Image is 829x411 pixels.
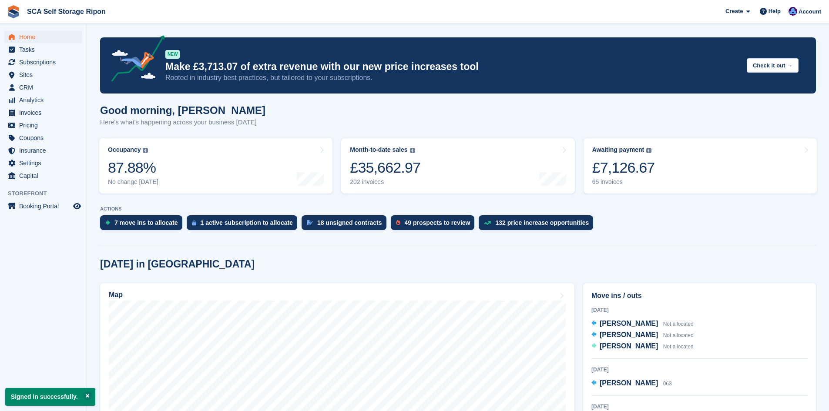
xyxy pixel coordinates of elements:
[187,215,302,234] a: 1 active subscription to allocate
[104,35,165,85] img: price-adjustments-announcement-icon-8257ccfd72463d97f412b2fc003d46551f7dbcb40ab6d574587a9cd5c0d94...
[4,170,82,182] a: menu
[646,148,651,153] img: icon-info-grey-7440780725fd019a000dd9b08b2336e03edf1995a4989e88bcd33f0948082b44.svg
[725,7,743,16] span: Create
[143,148,148,153] img: icon-info-grey-7440780725fd019a000dd9b08b2336e03edf1995a4989e88bcd33f0948082b44.svg
[114,219,178,226] div: 7 move ins to allocate
[591,291,808,301] h2: Move ins / outs
[591,318,694,330] a: [PERSON_NAME] Not allocated
[302,215,391,234] a: 18 unsigned contracts
[479,215,597,234] a: 132 price increase opportunities
[100,215,187,234] a: 7 move ins to allocate
[19,81,71,94] span: CRM
[663,332,694,338] span: Not allocated
[19,107,71,119] span: Invoices
[23,4,109,19] a: SCA Self Storage Ripon
[663,381,672,387] span: 063
[109,291,123,299] h2: Map
[769,7,781,16] span: Help
[165,50,180,59] div: NEW
[4,56,82,68] a: menu
[405,219,470,226] div: 49 prospects to review
[5,388,95,406] p: Signed in successfully.
[4,200,82,212] a: menu
[591,403,808,411] div: [DATE]
[165,60,740,73] p: Make £3,713.07 of extra revenue with our new price increases tool
[19,170,71,182] span: Capital
[307,220,313,225] img: contract_signature_icon-13c848040528278c33f63329250d36e43548de30e8caae1d1a13099fd9432cc5.svg
[591,366,808,374] div: [DATE]
[600,342,658,350] span: [PERSON_NAME]
[747,58,799,73] button: Check it out →
[317,219,382,226] div: 18 unsigned contracts
[19,200,71,212] span: Booking Portal
[4,31,82,43] a: menu
[4,43,82,56] a: menu
[100,117,265,127] p: Here's what's happening across your business [DATE]
[201,219,293,226] div: 1 active subscription to allocate
[410,148,415,153] img: icon-info-grey-7440780725fd019a000dd9b08b2336e03edf1995a4989e88bcd33f0948082b44.svg
[4,107,82,119] a: menu
[108,159,158,177] div: 87.88%
[99,138,332,194] a: Occupancy 87.88% No change [DATE]
[19,94,71,106] span: Analytics
[100,258,255,270] h2: [DATE] in [GEOGRAPHIC_DATA]
[4,69,82,81] a: menu
[19,157,71,169] span: Settings
[4,119,82,131] a: menu
[600,379,658,387] span: [PERSON_NAME]
[108,178,158,186] div: No change [DATE]
[484,221,491,225] img: price_increase_opportunities-93ffe204e8149a01c8c9dc8f82e8f89637d9d84a8eef4429ea346261dce0b2c0.svg
[108,146,141,154] div: Occupancy
[19,119,71,131] span: Pricing
[591,306,808,314] div: [DATE]
[789,7,797,16] img: Sarah Race
[396,220,400,225] img: prospect-51fa495bee0391a8d652442698ab0144808aea92771e9ea1ae160a38d050c398.svg
[19,56,71,68] span: Subscriptions
[350,159,420,177] div: £35,662.97
[7,5,20,18] img: stora-icon-8386f47178a22dfd0bd8f6a31ec36ba5ce8667c1dd55bd0f319d3a0aa187defe.svg
[799,7,821,16] span: Account
[105,220,110,225] img: move_ins_to_allocate_icon-fdf77a2bb77ea45bf5b3d319d69a93e2d87916cf1d5bf7949dd705db3b84f3ca.svg
[4,132,82,144] a: menu
[19,69,71,81] span: Sites
[8,189,87,198] span: Storefront
[584,138,817,194] a: Awaiting payment £7,126.67 65 invoices
[591,378,672,389] a: [PERSON_NAME] 063
[165,73,740,83] p: Rooted in industry best practices, but tailored to your subscriptions.
[495,219,589,226] div: 132 price increase opportunities
[592,178,655,186] div: 65 invoices
[350,146,407,154] div: Month-to-date sales
[600,331,658,338] span: [PERSON_NAME]
[19,132,71,144] span: Coupons
[19,144,71,157] span: Insurance
[19,43,71,56] span: Tasks
[4,144,82,157] a: menu
[341,138,574,194] a: Month-to-date sales £35,662.97 202 invoices
[600,320,658,327] span: [PERSON_NAME]
[100,206,816,212] p: ACTIONS
[192,220,196,226] img: active_subscription_to_allocate_icon-d502201f5373d7db506a760aba3b589e785aa758c864c3986d89f69b8ff3...
[19,31,71,43] span: Home
[663,344,694,350] span: Not allocated
[350,178,420,186] div: 202 invoices
[592,159,655,177] div: £7,126.67
[591,330,694,341] a: [PERSON_NAME] Not allocated
[72,201,82,211] a: Preview store
[663,321,694,327] span: Not allocated
[100,104,265,116] h1: Good morning, [PERSON_NAME]
[4,81,82,94] a: menu
[592,146,644,154] div: Awaiting payment
[4,94,82,106] a: menu
[591,341,694,352] a: [PERSON_NAME] Not allocated
[4,157,82,169] a: menu
[391,215,479,234] a: 49 prospects to review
